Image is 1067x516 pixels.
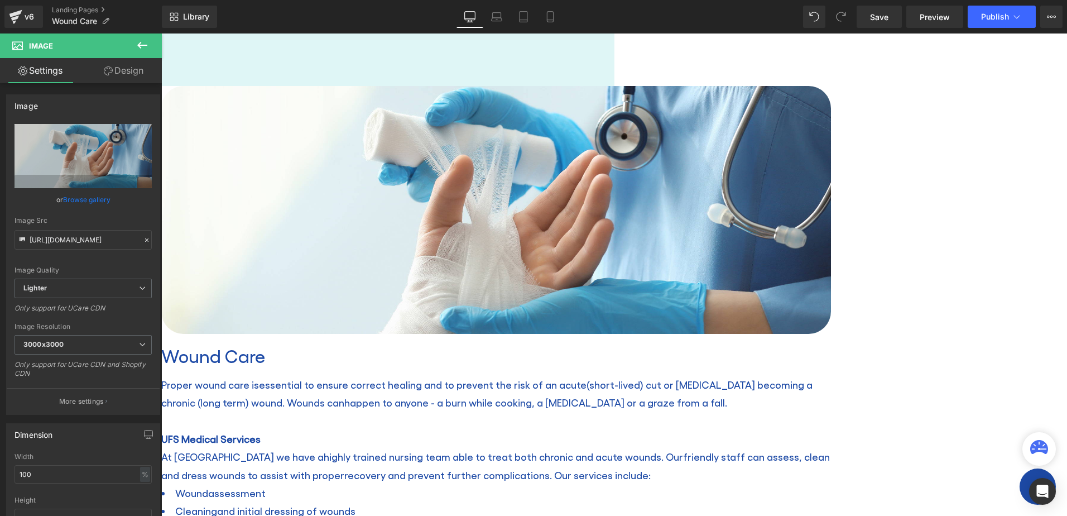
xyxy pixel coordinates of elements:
[15,194,152,206] div: or
[15,230,152,250] input: Link
[968,6,1036,28] button: Publish
[15,424,53,439] div: Dimension
[23,340,64,348] b: 3000x3000
[1040,6,1063,28] button: More
[29,41,53,50] span: Image
[140,467,150,482] div: %
[15,453,152,461] div: Width
[906,6,963,28] a: Preview
[1029,478,1056,505] div: Open Intercom Messenger
[22,9,36,24] div: v6
[7,388,160,414] button: More settings
[15,465,152,484] input: auto
[15,323,152,331] div: Image Resolution
[59,396,104,407] p: More settings
[14,471,194,483] span: Cleaningand initial dressing of wounds
[15,496,152,504] div: Height
[15,95,38,111] div: Image
[15,217,152,224] div: Image Src
[162,6,217,28] a: New Library
[510,6,537,28] a: Tablet
[830,6,852,28] button: Redo
[15,266,152,274] div: Image Quality
[15,360,152,385] div: Only support for UCare CDN and Shopify CDN
[456,6,483,28] a: Desktop
[83,58,164,83] a: Design
[4,6,43,28] a: v6
[537,6,564,28] a: Mobile
[52,17,97,26] span: Wound Care
[23,284,47,292] b: Lighter
[803,6,825,28] button: Undo
[981,12,1009,21] span: Publish
[14,453,104,465] span: Woundassessment
[52,6,162,15] a: Landing Pages
[870,11,888,23] span: Save
[63,190,110,209] a: Browse gallery
[920,11,950,23] span: Preview
[183,12,209,22] span: Library
[15,304,152,320] div: Only support for UCare CDN
[483,6,510,28] a: Laptop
